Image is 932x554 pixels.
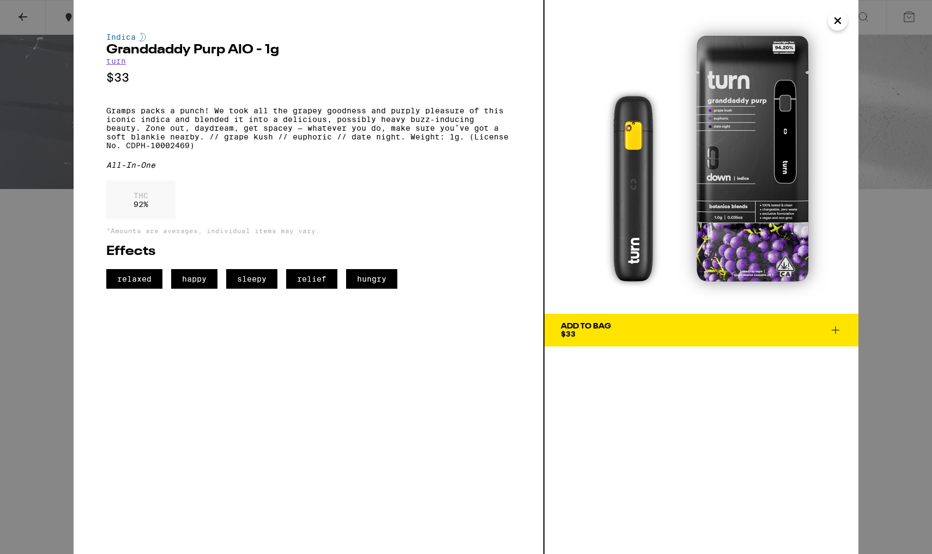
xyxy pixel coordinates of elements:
div: Indica [106,33,511,41]
h2: Effects [106,245,511,258]
p: $33 [106,71,511,84]
a: turn [106,57,126,65]
div: Add To Bag [561,322,611,330]
span: relief [286,269,337,289]
span: $33 [561,330,576,338]
span: relaxed [106,269,162,289]
p: THC [134,191,148,200]
div: 92 % [106,180,175,220]
img: indicaColor.svg [140,33,146,41]
p: Gramps packs a punch! We took all the grapey goodness and purply pleasure of this iconic indica a... [106,106,511,150]
span: happy [171,269,217,289]
span: Hi. Need any help? [7,8,78,16]
span: sleepy [226,269,277,289]
p: *Amounts are averages, individual items may vary. [106,227,511,234]
h2: Granddaddy Purp AIO - 1g [106,44,511,57]
span: hungry [346,269,397,289]
button: Close [828,11,848,31]
button: Add To Bag$33 [544,314,858,346]
div: All-In-One [106,161,511,169]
